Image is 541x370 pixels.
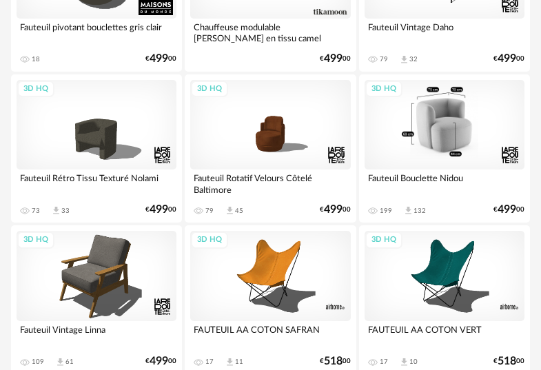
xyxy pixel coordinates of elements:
[365,81,402,98] div: 3D HQ
[320,54,351,63] div: € 00
[191,81,228,98] div: 3D HQ
[324,357,343,366] span: 518
[17,169,176,197] div: Fauteuil Rétro Tissu Texturé Nolami
[190,169,350,197] div: Fauteuil Rotatif Velours Côtelé Baltimore
[380,207,392,215] div: 199
[55,357,65,367] span: Download icon
[493,357,524,366] div: € 00
[493,54,524,63] div: € 00
[498,205,516,214] span: 499
[320,205,351,214] div: € 00
[493,205,524,214] div: € 00
[32,55,40,63] div: 18
[498,357,516,366] span: 518
[205,207,214,215] div: 79
[225,357,235,367] span: Download icon
[324,54,343,63] span: 499
[190,19,350,46] div: Chauffeuse modulable [PERSON_NAME] en tissu camel
[17,232,54,249] div: 3D HQ
[11,74,182,223] a: 3D HQ Fauteuil Rétro Tissu Texturé Nolami 73 Download icon 33 €49900
[32,358,44,366] div: 109
[65,358,74,366] div: 61
[365,232,402,249] div: 3D HQ
[145,54,176,63] div: € 00
[380,55,388,63] div: 79
[399,54,409,65] span: Download icon
[150,357,168,366] span: 499
[380,358,388,366] div: 17
[225,205,235,216] span: Download icon
[409,55,418,63] div: 32
[190,321,350,349] div: FAUTEUIL AA COTON SAFRAN
[17,321,176,349] div: Fauteuil Vintage Linna
[145,357,176,366] div: € 00
[365,169,524,197] div: Fauteuil Bouclette Nidou
[498,54,516,63] span: 499
[320,357,351,366] div: € 00
[32,207,40,215] div: 73
[235,358,243,366] div: 11
[51,205,61,216] span: Download icon
[409,358,418,366] div: 10
[399,357,409,367] span: Download icon
[205,358,214,366] div: 17
[324,205,343,214] span: 499
[365,321,524,349] div: FAUTEUIL AA COTON VERT
[191,232,228,249] div: 3D HQ
[145,205,176,214] div: € 00
[235,207,243,215] div: 45
[185,74,356,223] a: 3D HQ Fauteuil Rotatif Velours Côtelé Baltimore 79 Download icon 45 €49900
[359,74,530,223] a: 3D HQ Fauteuil Bouclette Nidou 199 Download icon 132 €49900
[365,19,524,46] div: Fauteuil Vintage Daho
[150,54,168,63] span: 499
[414,207,426,215] div: 132
[17,81,54,98] div: 3D HQ
[150,205,168,214] span: 499
[17,19,176,46] div: Fauteuil pivotant bouclettes gris clair
[61,207,70,215] div: 33
[403,205,414,216] span: Download icon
